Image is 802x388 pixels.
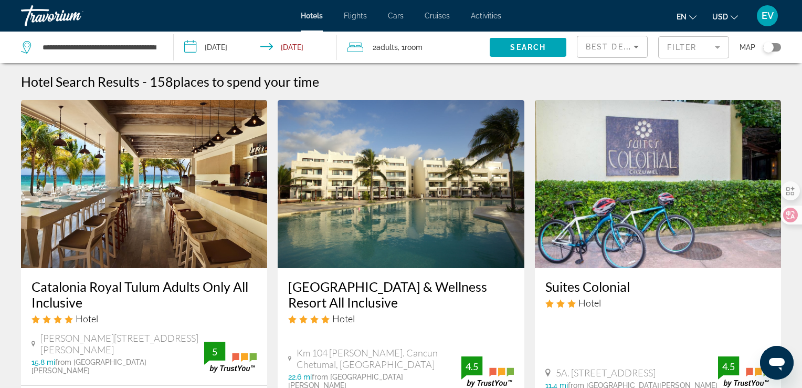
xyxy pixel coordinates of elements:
[344,12,367,20] a: Flights
[204,345,225,358] div: 5
[297,347,461,370] span: Km 104 [PERSON_NAME]. Cancun Chetumal, [GEOGRAPHIC_DATA]
[545,297,771,309] div: 3 star Hotel
[31,313,257,324] div: 4 star Hotel
[388,12,404,20] a: Cars
[21,74,140,89] h1: Hotel Search Results
[760,346,794,380] iframe: Az üzenetküldési ablak megnyitására szolgáló gomb
[398,40,423,55] span: , 1
[586,40,639,53] mat-select: Sort by
[535,100,781,268] img: Hotel image
[301,12,323,20] a: Hotels
[578,297,601,309] span: Hotel
[373,40,398,55] span: 2
[677,13,687,21] span: en
[586,43,640,51] span: Best Deals
[337,32,490,63] button: Travelers: 2 adults, 0 children
[461,360,482,373] div: 4.5
[712,13,728,21] span: USD
[40,332,204,355] span: [PERSON_NAME][STREET_ADDRESS][PERSON_NAME]
[21,2,126,29] a: Travorium
[288,373,312,381] span: 22.6 mi
[754,5,781,27] button: User Menu
[658,36,729,59] button: Filter
[174,32,337,63] button: Check-in date: May 28, 2026 Check-out date: Jun 28, 2026
[405,43,423,52] span: Room
[425,12,450,20] a: Cruises
[76,313,98,324] span: Hotel
[21,100,267,268] img: Hotel image
[556,367,656,379] span: 5A. [STREET_ADDRESS]
[288,313,513,324] div: 4 star Hotel
[150,74,319,89] h2: 158
[173,74,319,89] span: places to spend your time
[461,356,514,387] img: trustyou-badge.svg
[31,358,146,375] span: from [GEOGRAPHIC_DATA][PERSON_NAME]
[718,360,739,373] div: 4.5
[755,43,781,52] button: Toggle map
[204,342,257,373] img: trustyou-badge.svg
[332,313,355,324] span: Hotel
[740,40,755,55] span: Map
[718,356,771,387] img: trustyou-badge.svg
[490,38,566,57] button: Search
[677,9,697,24] button: Change language
[712,9,738,24] button: Change currency
[142,74,147,89] span: -
[278,100,524,268] img: Hotel image
[288,279,513,310] a: [GEOGRAPHIC_DATA] & Wellness Resort All Inclusive
[762,11,774,21] span: EV
[545,279,771,294] a: Suites Colonial
[31,358,55,366] span: 15.8 mi
[510,43,546,52] span: Search
[376,43,398,52] span: Adults
[31,279,257,310] a: Catalonia Royal Tulum Adults Only All Inclusive
[471,12,501,20] a: Activities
